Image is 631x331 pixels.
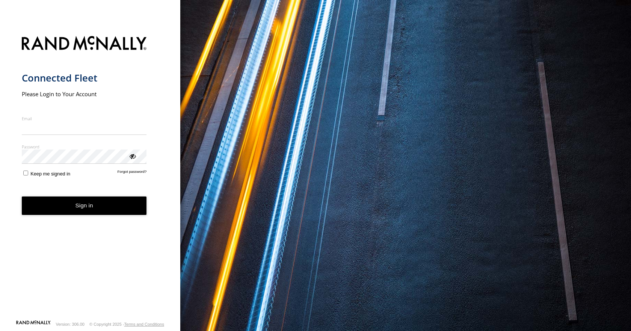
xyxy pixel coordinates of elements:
div: Version: 306.00 [56,322,85,326]
label: Password [22,144,147,150]
h2: Please Login to Your Account [22,90,147,98]
form: main [22,32,159,320]
span: Keep me signed in [30,171,70,177]
img: Rand McNally [22,35,147,54]
input: Keep me signed in [23,171,28,175]
a: Forgot password? [118,169,147,177]
label: Email [22,116,147,121]
a: Visit our Website [16,320,51,328]
button: Sign in [22,196,147,215]
h1: Connected Fleet [22,72,147,84]
div: © Copyright 2025 - [89,322,164,326]
div: ViewPassword [128,152,136,160]
a: Terms and Conditions [124,322,164,326]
